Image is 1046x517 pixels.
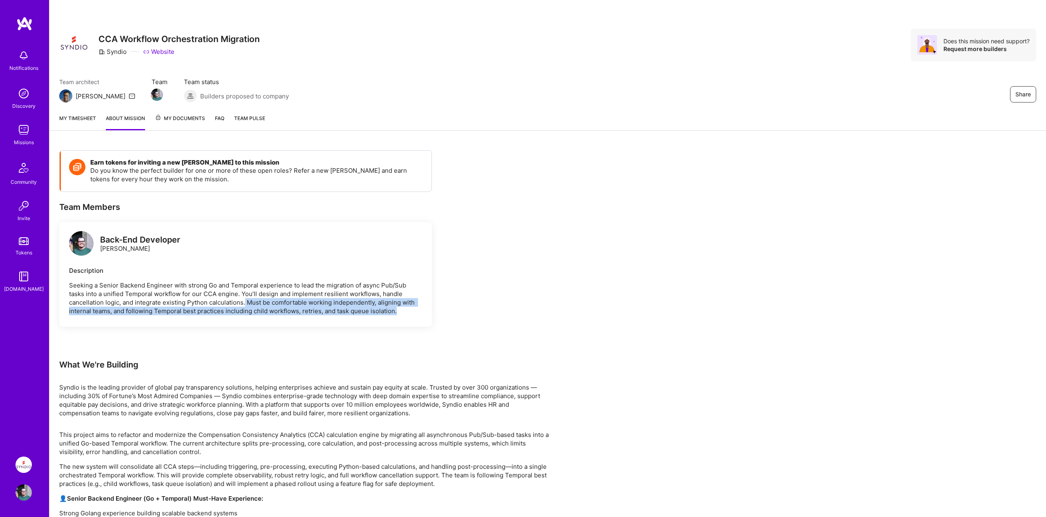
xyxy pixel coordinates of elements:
[16,484,32,501] img: User Avatar
[184,78,289,86] span: Team status
[16,248,32,257] div: Tokens
[16,198,32,214] img: Invite
[16,47,32,64] img: bell
[59,78,135,86] span: Team architect
[152,88,162,102] a: Team Member Avatar
[69,231,94,258] a: logo
[9,64,38,72] div: Notifications
[100,236,180,244] div: Back-End Developer
[69,281,422,315] p: Seeking a Senior Backend Engineer with strong Go and Temporal experience to lead the migration of...
[152,78,168,86] span: Team
[59,89,72,103] img: Team Architect
[19,237,29,245] img: tokens
[98,49,105,55] i: icon CompanyGray
[59,29,89,58] img: Company Logo
[129,93,135,99] i: icon Mail
[106,114,145,130] a: About Mission
[143,47,174,56] a: Website
[16,16,33,31] img: logo
[98,34,260,44] h3: CCA Workflow Orchestration Migration
[59,462,550,488] p: The new system will consolidate all CCA steps—including triggering, pre-processing, executing Pyt...
[943,45,1030,53] div: Request more builders
[4,285,44,293] div: [DOMAIN_NAME]
[12,102,36,110] div: Discovery
[1010,86,1036,103] button: Share
[16,268,32,285] img: guide book
[14,158,34,178] img: Community
[90,159,423,166] h4: Earn tokens for inviting a new [PERSON_NAME] to this mission
[200,92,289,100] span: Builders proposed to company
[59,359,550,370] div: What We're Building
[90,166,423,183] p: Do you know the perfect builder for one or more of these open roles? Refer a new [PERSON_NAME] an...
[16,122,32,138] img: teamwork
[69,266,422,275] div: Description
[151,89,163,101] img: Team Member Avatar
[155,114,205,130] a: My Documents
[18,214,30,223] div: Invite
[100,236,180,253] div: [PERSON_NAME]
[59,383,550,417] p: Syndio is the leading provider of global pay transparency solutions, helping enterprises achieve ...
[59,494,550,503] p: 👤
[14,138,34,147] div: Missions
[943,37,1030,45] div: Does this mission need support?
[917,35,937,55] img: Avatar
[1015,90,1031,98] span: Share
[13,484,34,501] a: User Avatar
[69,159,85,175] img: Token icon
[16,457,32,473] img: Syndio: CCA Workflow Orchestration Migration
[155,114,205,123] span: My Documents
[67,495,263,502] strong: Senior Backend Engineer (Go + Temporal) Must-Have Experience:
[98,47,127,56] div: Syndio
[234,115,265,121] span: Team Pulse
[184,89,197,103] img: Builders proposed to company
[11,178,37,186] div: Community
[76,92,125,100] div: [PERSON_NAME]
[69,231,94,256] img: logo
[59,114,96,130] a: My timesheet
[13,457,34,473] a: Syndio: CCA Workflow Orchestration Migration
[16,85,32,102] img: discovery
[215,114,224,130] a: FAQ
[59,202,432,212] div: Team Members
[234,114,265,130] a: Team Pulse
[59,430,550,456] p: This project aims to refactor and modernize the Compensation Consistency Analytics (CCA) calculat...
